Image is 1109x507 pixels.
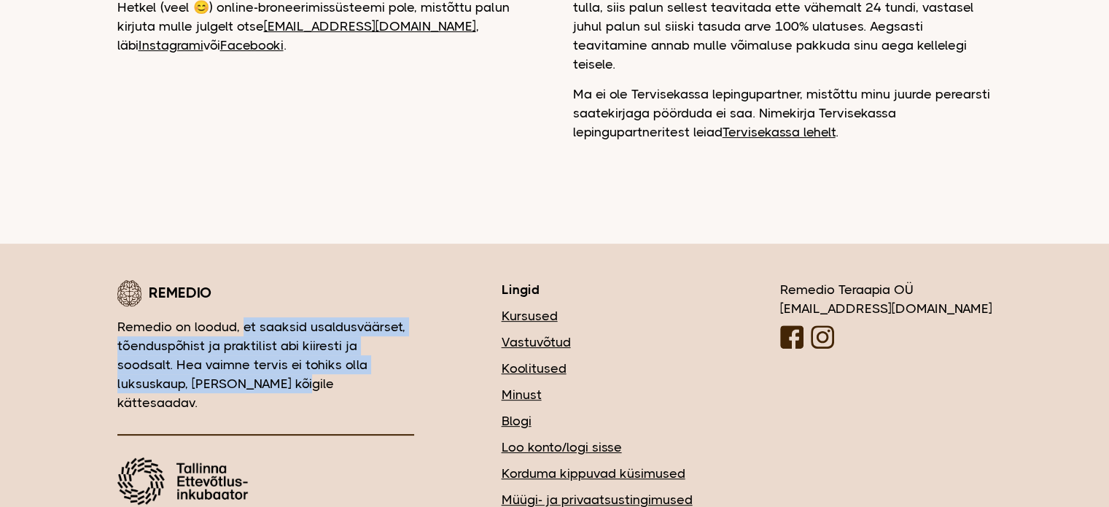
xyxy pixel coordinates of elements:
[117,457,249,505] img: ettevo%CC%83tlusinkubaator_logo.png
[117,280,141,306] img: Remedio logo
[117,280,414,306] div: Remedio
[117,317,414,412] p: Remedio on loodud, et saaksid usaldusväärset, tõenduspõhist ja praktilist abi kiiresti ja soodsal...
[220,38,284,53] a: Facebooki
[502,438,693,457] a: Loo konto/logi sisse
[502,464,693,483] a: Korduma kippuvad küsimused
[780,299,992,318] div: [EMAIL_ADDRESS][DOMAIN_NAME]
[573,85,992,142] p: Ma ei ole Tervisekassa lepingupartner, mistõttu minu juurde perearsti saatekirjaga pöörduda ei sa...
[502,306,693,325] a: Kursused
[139,38,203,53] a: Instagrami
[502,411,693,430] a: Blogi
[502,280,693,299] h3: Lingid
[811,325,834,349] img: Instagrammi logo
[502,359,693,378] a: Koolitused
[780,280,992,354] div: Remedio Teraapia OÜ
[502,385,693,404] a: Minust
[723,125,836,139] a: Tervisekassa lehelt
[780,325,803,349] img: Facebooki logo
[502,333,693,352] a: Vastuvõtud
[264,19,476,34] a: [EMAIL_ADDRESS][DOMAIN_NAME]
